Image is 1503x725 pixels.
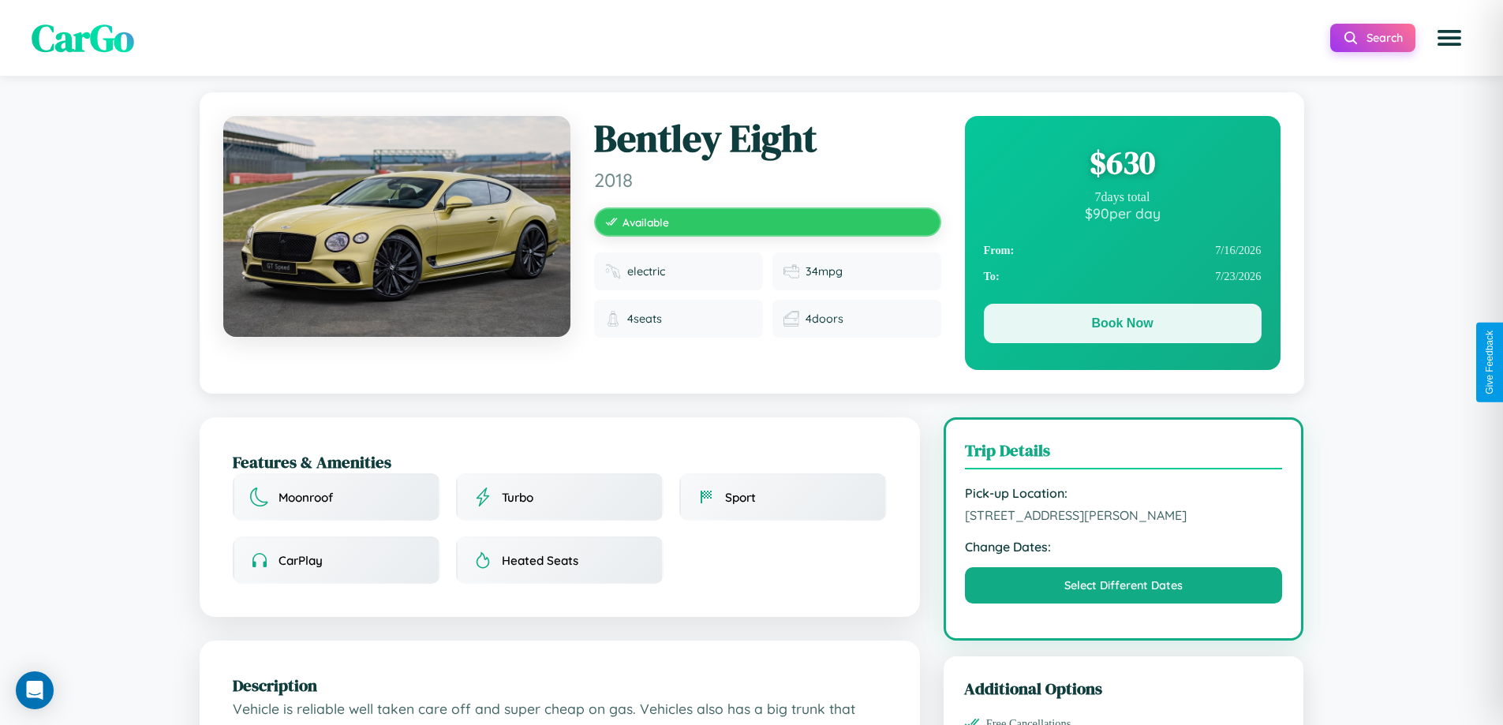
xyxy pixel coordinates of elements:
span: 4 doors [806,312,843,326]
span: 4 seats [627,312,662,326]
h1: Bentley Eight [594,116,941,162]
h3: Trip Details [965,439,1283,469]
img: Fuel type [605,263,621,279]
span: [STREET_ADDRESS][PERSON_NAME] [965,507,1283,523]
button: Open menu [1427,16,1471,60]
span: Moonroof [279,490,333,505]
span: 2018 [594,168,941,192]
span: Heated Seats [502,553,578,568]
img: Doors [783,311,799,327]
div: 7 days total [984,190,1262,204]
button: Book Now [984,304,1262,343]
strong: Change Dates: [965,539,1283,555]
span: Available [623,215,669,229]
div: $ 630 [984,141,1262,184]
div: $ 90 per day [984,204,1262,222]
span: Search [1367,31,1403,45]
h2: Description [233,674,887,697]
strong: To: [984,270,1000,283]
span: electric [627,264,665,278]
div: 7 / 23 / 2026 [984,263,1262,290]
img: Seats [605,311,621,327]
span: Sport [725,490,756,505]
img: Fuel efficiency [783,263,799,279]
strong: From: [984,244,1015,257]
span: CarPlay [279,553,323,568]
div: 7 / 16 / 2026 [984,237,1262,263]
span: CarGo [32,12,134,64]
h3: Additional Options [964,677,1284,700]
button: Search [1330,24,1415,52]
img: Bentley Eight 2018 [223,116,570,337]
button: Select Different Dates [965,567,1283,604]
span: Turbo [502,490,533,505]
h2: Features & Amenities [233,450,887,473]
div: Give Feedback [1484,331,1495,394]
strong: Pick-up Location: [965,485,1283,501]
span: 34 mpg [806,264,843,278]
div: Open Intercom Messenger [16,671,54,709]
